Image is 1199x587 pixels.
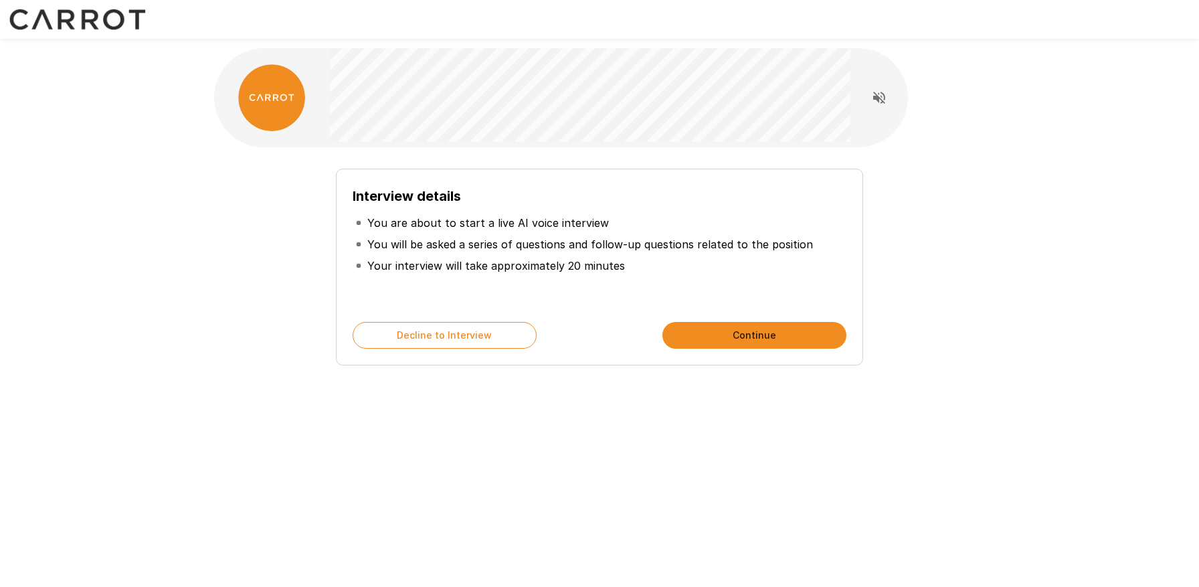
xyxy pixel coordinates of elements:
[367,258,625,274] p: Your interview will take approximately 20 minutes
[662,322,846,349] button: Continue
[367,236,813,252] p: You will be asked a series of questions and follow-up questions related to the position
[353,188,461,204] b: Interview details
[238,64,305,131] img: carrot_logo.png
[353,322,537,349] button: Decline to Interview
[367,215,609,231] p: You are about to start a live AI voice interview
[866,84,893,111] button: Read questions aloud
